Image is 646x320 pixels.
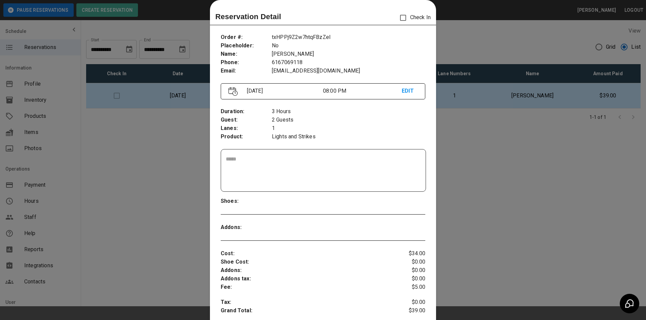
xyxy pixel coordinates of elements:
p: EDIT [402,87,418,95]
p: $5.00 [391,283,425,291]
p: 6167069118 [272,58,425,67]
p: Addons tax : [221,275,391,283]
img: Vector [228,87,238,96]
p: Grand Total : [221,307,391,317]
p: Order # : [221,33,272,42]
p: Guest : [221,116,272,124]
p: Check In [396,11,431,25]
p: Duration : [221,107,272,116]
p: [EMAIL_ADDRESS][DOMAIN_NAME] [272,67,425,75]
p: Placeholder : [221,42,272,50]
p: Email : [221,67,272,75]
p: txHPPj9Z2w7htqFBzZeI [272,33,425,42]
p: $0.00 [391,258,425,266]
p: Lights and Strikes [272,133,425,141]
p: Shoe Cost : [221,258,391,266]
p: $34.00 [391,249,425,258]
p: Product : [221,133,272,141]
p: No [272,42,425,50]
p: Shoes : [221,197,272,205]
p: [DATE] [244,87,323,95]
p: [PERSON_NAME] [272,50,425,58]
p: 3 Hours [272,107,425,116]
p: $0.00 [391,298,425,307]
p: Name : [221,50,272,58]
p: $0.00 [391,275,425,283]
p: Cost : [221,249,391,258]
p: 2 Guests [272,116,425,124]
p: Fee : [221,283,391,291]
p: $0.00 [391,266,425,275]
p: Addons : [221,266,391,275]
p: 1 [272,124,425,133]
p: Addons : [221,223,272,232]
p: $39.00 [391,307,425,317]
p: Lanes : [221,124,272,133]
p: Tax : [221,298,391,307]
p: Phone : [221,58,272,67]
p: 08:00 PM [323,87,402,95]
p: Reservation Detail [215,11,281,22]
